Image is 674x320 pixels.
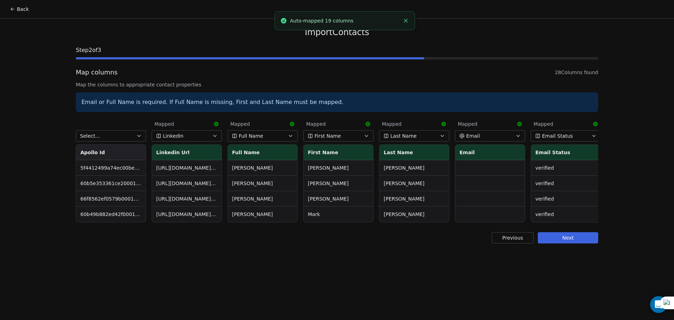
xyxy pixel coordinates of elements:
[531,145,601,160] th: Email Status
[228,160,297,176] td: [PERSON_NAME]
[228,207,297,222] td: [PERSON_NAME]
[76,191,146,207] td: 66f8562ef0579b00010bfaba
[76,176,146,191] td: 60b5e353361ce2000179ebef
[379,207,449,222] td: [PERSON_NAME]
[76,160,146,176] td: 5f4412499a74ec00be301ebb
[304,176,373,191] td: [PERSON_NAME]
[306,120,326,128] span: Mapped
[304,145,373,160] th: First Name
[228,145,297,160] th: Full Name
[76,81,598,88] span: Map the columns to appropriate contact properties
[379,160,449,176] td: [PERSON_NAME]
[379,145,449,160] th: Last Name
[531,191,601,207] td: verified
[152,176,222,191] td: [URL][DOMAIN_NAME][PERSON_NAME]
[379,191,449,207] td: [PERSON_NAME]
[152,145,222,160] th: Linkedin Url
[390,132,417,139] span: Last Name
[80,132,100,139] span: Select...
[152,160,222,176] td: [URL][DOMAIN_NAME][PERSON_NAME]
[228,176,297,191] td: [PERSON_NAME]
[555,69,598,76] span: 28 Columns found
[290,17,400,25] div: Auto-mapped 19 columns
[305,27,369,38] span: Import Contacts
[458,120,477,128] span: Mapped
[304,207,373,222] td: Mark
[650,296,667,313] div: Open Intercom Messenger
[76,92,598,112] div: Email or Full Name is required. If Full Name is missing, First and Last Name must be mapped.
[6,3,33,15] button: Back
[76,145,146,160] th: Apollo Id
[531,207,601,222] td: verified
[152,191,222,207] td: [URL][DOMAIN_NAME][PERSON_NAME]
[455,145,525,160] th: Email
[534,120,553,128] span: Mapped
[531,176,601,191] td: verified
[401,16,410,25] button: Close toast
[154,120,174,128] span: Mapped
[492,232,534,243] button: Previous
[538,232,598,243] button: Next
[239,132,263,139] span: Full Name
[163,132,184,139] span: LinkedIn
[76,207,146,222] td: 60b49b882ed42f0001533fe7
[228,191,297,207] td: [PERSON_NAME]
[152,207,222,222] td: [URL][DOMAIN_NAME][PERSON_NAME]
[304,160,373,176] td: [PERSON_NAME]
[76,46,598,54] span: Step 2 of 3
[466,132,480,139] span: Email
[304,191,373,207] td: [PERSON_NAME]
[379,176,449,191] td: [PERSON_NAME]
[382,120,402,128] span: Mapped
[542,132,573,139] span: Email Status
[76,68,118,77] span: Map columns
[230,120,250,128] span: Mapped
[315,132,341,139] span: First Name
[531,160,601,176] td: verified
